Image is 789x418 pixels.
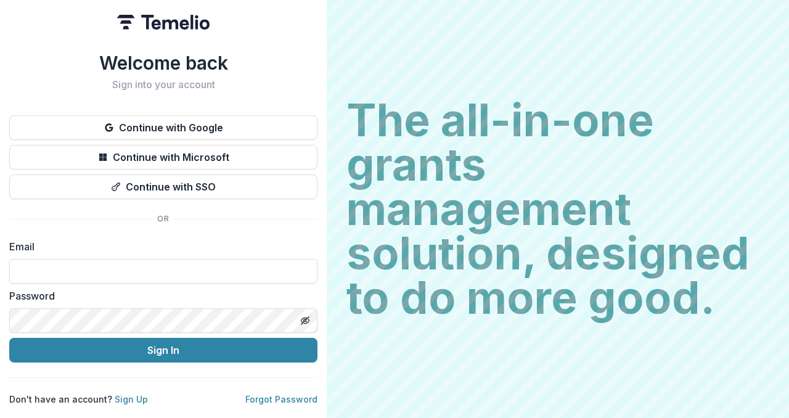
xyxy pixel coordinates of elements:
button: Sign In [9,338,317,363]
button: Continue with Microsoft [9,145,317,170]
img: Temelio [117,15,210,30]
button: Continue with Google [9,115,317,140]
label: Email [9,239,310,254]
button: Continue with SSO [9,174,317,199]
button: Toggle password visibility [295,311,315,330]
a: Forgot Password [245,394,317,404]
label: Password [9,289,310,303]
h1: Welcome back [9,52,317,74]
h2: Sign into your account [9,79,317,91]
a: Sign Up [115,394,148,404]
p: Don't have an account? [9,393,148,406]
